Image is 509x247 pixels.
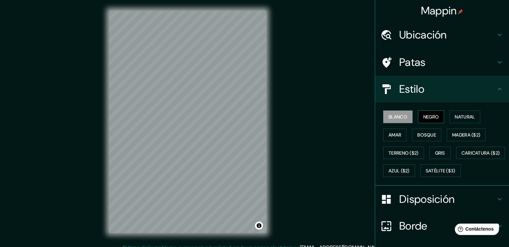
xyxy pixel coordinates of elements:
font: Gris [435,150,445,156]
button: Amar [383,129,407,141]
font: Amar [389,132,401,138]
img: pin-icon.png [458,9,463,14]
iframe: Lanzador de widgets de ayuda [449,221,502,240]
button: Bosque [412,129,441,141]
font: Caricatura ($2) [461,150,500,156]
button: Madera ($2) [447,129,486,141]
button: Terreno ($2) [383,147,424,159]
font: Satélite ($3) [426,168,455,174]
font: Borde [399,219,427,233]
button: Caricatura ($2) [456,147,505,159]
font: Madera ($2) [452,132,480,138]
font: Natural [455,114,475,120]
button: Natural [449,110,480,123]
button: Azul ($2) [383,164,415,177]
div: Patas [375,49,509,76]
canvas: Mapa [109,11,266,233]
font: Terreno ($2) [389,150,419,156]
font: Azul ($2) [389,168,410,174]
div: Disposición [375,186,509,213]
font: Blanco [389,114,407,120]
font: Bosque [417,132,436,138]
button: Negro [418,110,444,123]
font: Patas [399,55,426,69]
button: Satélite ($3) [420,164,461,177]
div: Borde [375,213,509,239]
div: Ubicación [375,21,509,48]
button: Gris [429,147,451,159]
font: Mappin [421,4,457,18]
button: Activar o desactivar atribución [255,222,263,230]
div: Estilo [375,76,509,102]
button: Blanco [383,110,413,123]
font: Estilo [399,82,424,96]
font: Ubicación [399,28,447,42]
font: Disposición [399,192,454,206]
font: Negro [423,114,439,120]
